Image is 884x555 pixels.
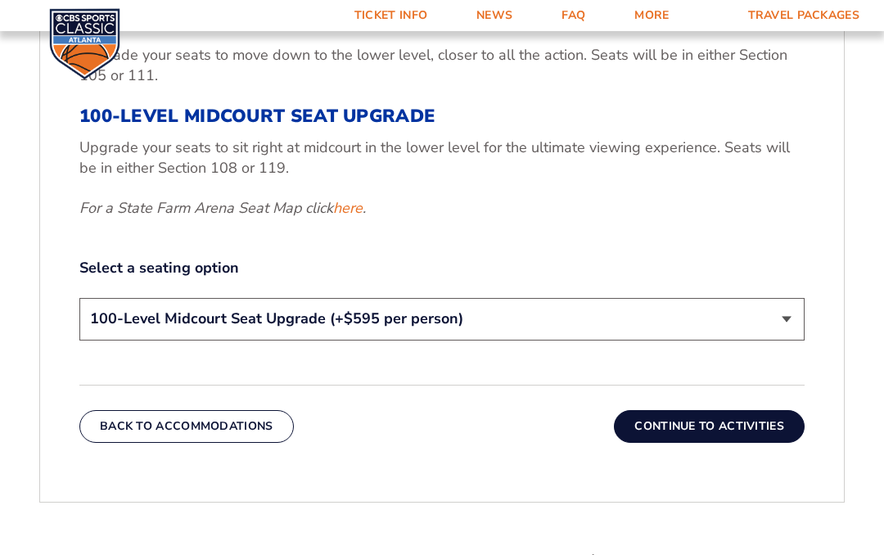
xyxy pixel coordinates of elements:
[49,8,120,79] img: CBS Sports Classic
[79,258,805,278] label: Select a seating option
[614,410,805,443] button: Continue To Activities
[79,138,805,178] p: Upgrade your seats to sit right at midcourt in the lower level for the ultimate viewing experienc...
[79,106,805,127] h3: 100-Level Midcourt Seat Upgrade
[79,198,366,218] em: For a State Farm Arena Seat Map click .
[79,45,805,86] p: Upgrade your seats to move down to the lower level, closer to all the action. Seats will be in ei...
[79,410,294,443] button: Back To Accommodations
[333,198,363,219] a: here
